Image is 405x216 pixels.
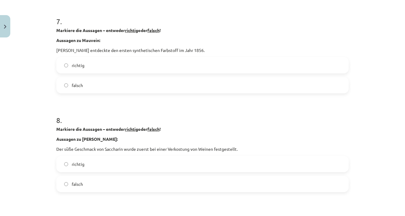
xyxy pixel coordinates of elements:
[72,62,84,69] span: richtig
[56,37,100,43] strong: Aussagen zu Mauvein:
[56,136,118,142] strong: Aussagen zu [PERSON_NAME]:
[64,63,68,67] input: richtig
[56,126,161,132] strong: Markiere die Aussagen – entweder oder !
[72,82,83,89] span: falsch
[56,146,349,152] p: Der süße Geschmack von Saccharin wurde zuerst bei einer Verkostung von Weinen festgestellt.
[56,27,161,33] strong: Markiere die Aussagen – entweder oder !
[56,105,349,124] h1: 8 .
[56,47,349,53] p: [PERSON_NAME] entdeckte den ersten synthetischen Farbstoff im Jahr 1856.
[125,27,138,33] u: richtig
[4,25,6,29] img: icon-close-lesson-0947bae3869378f0d4975bcd49f059093ad1ed9edebbc8119c70593378902aed.svg
[147,126,160,132] u: falsch
[64,182,68,186] input: falsch
[64,162,68,166] input: richtig
[56,7,349,25] h1: 7 .
[72,181,83,187] span: falsch
[72,161,84,167] span: richtig
[64,83,68,87] input: falsch
[125,126,138,132] u: richtig
[147,27,160,33] u: falsch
